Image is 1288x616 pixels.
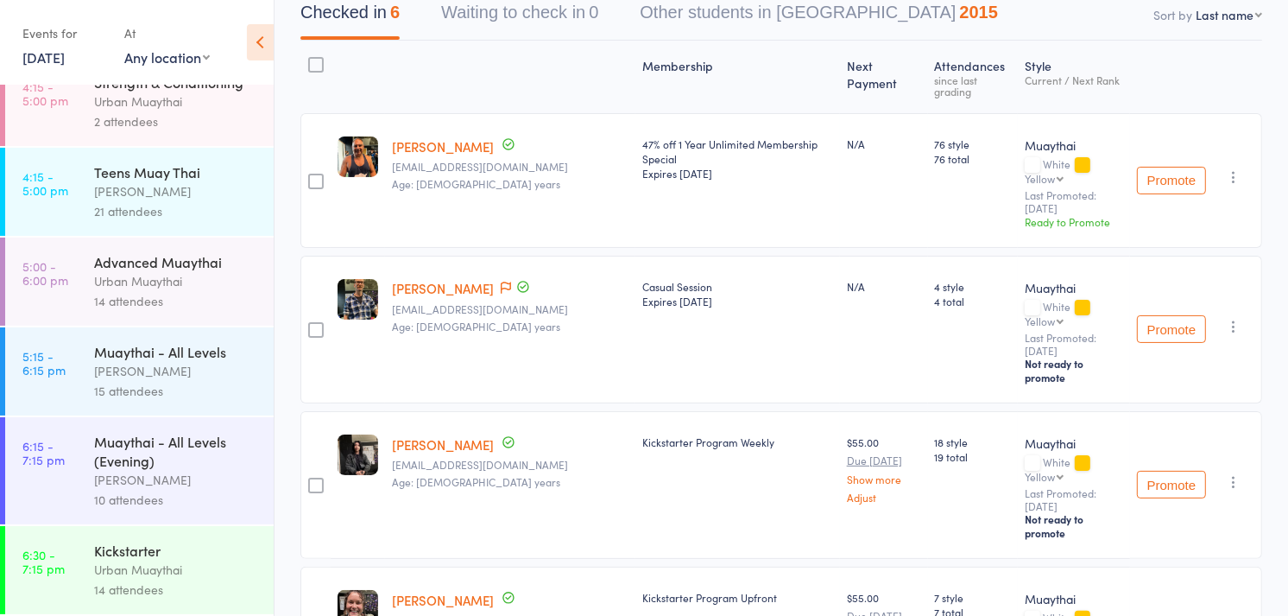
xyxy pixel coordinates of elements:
[5,238,274,326] a: 5:00 -6:00 pmAdvanced MuaythaiUrban Muaythai14 attendees
[392,435,494,454] a: [PERSON_NAME]
[392,474,560,489] span: Age: [DEMOGRAPHIC_DATA] years
[1025,158,1123,184] div: White
[392,176,560,191] span: Age: [DEMOGRAPHIC_DATA] years
[935,74,1011,97] div: since last grading
[589,3,598,22] div: 0
[635,48,840,105] div: Membership
[840,48,928,105] div: Next Payment
[1025,512,1123,540] div: Not ready to promote
[94,181,259,201] div: [PERSON_NAME]
[5,148,274,236] a: 4:15 -5:00 pmTeens Muay Thai[PERSON_NAME]21 attendees
[22,349,66,377] time: 5:15 - 6:15 pm
[338,435,378,475] img: image1753345892.png
[1025,487,1123,512] small: Last Promoted: [DATE]
[935,279,1011,294] span: 4 style
[1025,189,1123,214] small: Last Promoted: [DATE]
[1025,471,1055,482] div: Yellow
[392,137,494,156] a: [PERSON_NAME]
[1025,332,1123,357] small: Last Promoted: [DATE]
[390,3,400,22] div: 6
[959,3,998,22] div: 2015
[5,58,274,146] a: 4:15 -5:00 pmStrength & ConditioningUrban Muaythai2 attendees
[642,137,833,181] div: 47% off 1 Year Unlimited Membership Special
[338,279,378,320] img: image1753772497.png
[5,417,274,524] a: 6:15 -7:15 pmMuaythai - All Levels (Evening)[PERSON_NAME]10 attendees
[642,590,833,605] div: Kickstarter Program Upfront
[94,252,259,271] div: Advanced Muaythai
[928,48,1018,105] div: Atten­dances
[22,548,65,575] time: 6:30 - 7:15 pm
[94,291,259,311] div: 14 attendees
[935,294,1011,308] span: 4 total
[22,79,68,107] time: 4:15 - 5:00 pm
[392,459,628,471] small: poyonghuang@outlook.com
[1025,173,1055,184] div: Yellow
[935,590,1011,605] span: 7 style
[94,111,259,131] div: 2 attendees
[1025,137,1123,154] div: Muaythai
[1025,315,1055,327] div: Yellow
[392,303,628,315] small: Brendo873@hotmail.com
[1025,301,1123,327] div: White
[5,526,274,614] a: 6:30 -7:15 pmKickstarterUrban Muaythai14 attendees
[1137,167,1206,194] button: Promote
[22,259,68,287] time: 5:00 - 6:00 pm
[847,492,921,503] a: Adjust
[935,435,1011,449] span: 18 style
[1196,6,1253,23] div: Last name
[1153,6,1192,23] label: Sort by
[642,166,833,181] div: Expires [DATE]
[5,327,274,416] a: 5:15 -6:15 pmMuaythai - All Levels[PERSON_NAME]15 attendees
[1025,435,1123,452] div: Muaythai
[94,162,259,181] div: Teens Muay Thai
[94,342,259,361] div: Muaythai - All Levels
[22,439,65,467] time: 6:15 - 7:15 pm
[94,560,259,580] div: Urban Muaythai
[1018,48,1130,105] div: Style
[94,541,259,560] div: Kickstarter
[94,490,259,510] div: 10 attendees
[935,137,1011,151] span: 76 style
[392,319,560,333] span: Age: [DEMOGRAPHIC_DATA] years
[1025,357,1123,384] div: Not ready to promote
[847,279,921,294] div: N/A
[94,580,259,600] div: 14 attendees
[1137,471,1206,499] button: Promote
[124,48,210,67] div: Any location
[338,137,378,177] img: image1733214134.png
[94,470,259,490] div: [PERSON_NAME]
[1137,315,1206,343] button: Promote
[642,279,833,308] div: Casual Session
[847,137,921,151] div: N/A
[94,201,259,221] div: 21 attendees
[1025,214,1123,229] div: Ready to Promote
[392,279,494,297] a: [PERSON_NAME]
[94,271,259,291] div: Urban Muaythai
[94,381,259,401] div: 15 attendees
[392,161,628,173] small: fcottonaro@bigpond.com.au
[847,454,921,467] small: Due [DATE]
[847,473,921,485] a: Show more
[22,48,65,67] a: [DATE]
[1025,590,1123,607] div: Muaythai
[1025,456,1123,482] div: White
[22,19,107,48] div: Events for
[935,151,1011,166] span: 76 total
[642,435,833,449] div: Kickstarter Program Weekly
[1025,74,1123,86] div: Current / Next Rank
[22,169,68,197] time: 4:15 - 5:00 pm
[935,449,1011,464] span: 19 total
[392,591,494,609] a: [PERSON_NAME]
[94,92,259,111] div: Urban Muaythai
[1025,279,1123,296] div: Muaythai
[847,435,921,503] div: $55.00
[94,361,259,381] div: [PERSON_NAME]
[94,432,259,470] div: Muaythai - All Levels (Evening)
[124,19,210,48] div: At
[642,294,833,308] div: Expires [DATE]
